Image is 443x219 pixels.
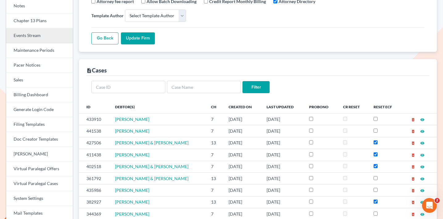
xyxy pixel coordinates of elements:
[6,28,73,43] a: Events Stream
[411,152,415,157] a: delete_forever
[411,129,415,134] i: delete_forever
[6,88,73,102] a: Billing Dashboard
[411,128,415,134] a: delete_forever
[411,199,415,205] a: delete_forever
[224,161,262,172] td: [DATE]
[420,177,424,181] i: visibility
[79,161,110,172] td: 402518
[224,149,262,161] td: [DATE]
[6,14,73,28] a: Chapter 13 Plans
[420,128,424,134] a: visibility
[262,196,304,208] td: [DATE]
[411,164,415,169] a: delete_forever
[224,113,262,125] td: [DATE]
[115,164,188,169] span: [PERSON_NAME] & [PERSON_NAME]
[224,137,262,149] td: [DATE]
[86,68,92,73] i: description
[6,43,73,58] a: Maintenance Periods
[206,172,223,184] td: 13
[79,149,110,161] td: 411438
[115,152,149,157] a: [PERSON_NAME]
[6,191,73,206] a: System Settings
[79,184,110,196] td: 435986
[411,141,415,145] i: delete_forever
[206,113,223,125] td: 7
[6,58,73,73] a: Pacer Notices
[206,101,223,113] th: Ch
[79,113,110,125] td: 433910
[304,101,338,113] th: ProBono
[420,200,424,205] i: visibility
[369,101,401,113] th: Reset ECF
[411,176,415,181] a: delete_forever
[206,196,223,208] td: 13
[6,162,73,176] a: Virtual Paralegal Offers
[115,140,188,145] a: [PERSON_NAME] & [PERSON_NAME]
[6,132,73,147] a: Doc Creator Templates
[224,196,262,208] td: [DATE]
[115,128,149,134] a: [PERSON_NAME]
[411,177,415,181] i: delete_forever
[420,129,424,134] i: visibility
[262,161,304,172] td: [DATE]
[411,188,415,193] i: delete_forever
[411,118,415,122] i: delete_forever
[206,161,223,172] td: 7
[206,137,223,149] td: 13
[6,117,73,132] a: Filing Templates
[411,117,415,122] a: delete_forever
[262,149,304,161] td: [DATE]
[435,198,440,203] span: 2
[411,212,415,217] i: delete_forever
[411,165,415,169] i: delete_forever
[262,184,304,196] td: [DATE]
[79,172,110,184] td: 361792
[79,137,110,149] td: 427506
[420,176,424,181] a: visibility
[420,188,424,193] a: visibility
[420,118,424,122] i: visibility
[262,137,304,149] td: [DATE]
[206,149,223,161] td: 7
[79,125,110,137] td: 441538
[91,81,165,93] input: Case ID
[411,140,415,145] a: delete_forever
[121,32,155,45] input: Update Firm
[206,125,223,137] td: 7
[420,165,424,169] i: visibility
[115,117,149,122] a: [PERSON_NAME]
[224,184,262,196] td: [DATE]
[420,164,424,169] a: visibility
[6,147,73,162] a: [PERSON_NAME]
[79,196,110,208] td: 382927
[206,184,223,196] td: 7
[411,188,415,193] a: delete_forever
[91,12,124,19] label: Template Author
[224,125,262,137] td: [DATE]
[115,199,149,205] span: [PERSON_NAME]
[420,211,424,217] a: visibility
[262,113,304,125] td: [DATE]
[6,73,73,88] a: Sales
[422,198,437,213] iframe: Intercom live chat
[420,212,424,217] i: visibility
[242,81,270,93] input: Filter
[224,172,262,184] td: [DATE]
[115,188,149,193] a: [PERSON_NAME]
[167,81,241,93] input: Case Name
[115,211,149,217] a: [PERSON_NAME]
[224,101,262,113] th: Created On
[411,200,415,205] i: delete_forever
[79,101,110,113] th: ID
[262,101,304,113] th: Last Updated
[110,101,206,113] th: Debtor(s)
[115,176,188,181] a: [PERSON_NAME] & [PERSON_NAME]
[262,125,304,137] td: [DATE]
